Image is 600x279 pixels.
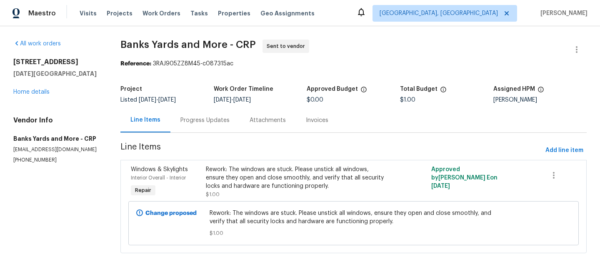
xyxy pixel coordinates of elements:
[28,9,56,17] span: Maestro
[120,86,142,92] h5: Project
[400,86,437,92] h5: Total Budget
[13,157,100,164] p: [PHONE_NUMBER]
[131,175,186,180] span: Interior Overall - Interior
[214,97,231,103] span: [DATE]
[493,97,587,103] div: [PERSON_NAME]
[493,86,535,92] h5: Assigned HPM
[307,97,323,103] span: $0.00
[542,143,587,158] button: Add line item
[80,9,97,17] span: Visits
[431,183,450,189] span: [DATE]
[142,9,180,17] span: Work Orders
[400,97,415,103] span: $1.00
[267,42,308,50] span: Sent to vendor
[360,86,367,97] span: The total cost of line items that have been approved by both Opendoor and the Trade Partner. This...
[431,167,497,189] span: Approved by [PERSON_NAME] E on
[107,9,132,17] span: Projects
[306,116,328,125] div: Invoices
[120,97,176,103] span: Listed
[210,209,498,226] span: Rework: The windows are stuck. Please unstick all windows, ensure they open and close smoothly, a...
[537,86,544,97] span: The hpm assigned to this work order.
[307,86,358,92] h5: Approved Budget
[13,70,100,78] h5: [DATE][GEOGRAPHIC_DATA]
[250,116,286,125] div: Attachments
[13,58,100,66] h2: [STREET_ADDRESS]
[260,9,315,17] span: Geo Assignments
[120,40,256,50] span: Banks Yards and More - CRP
[145,210,197,216] b: Change proposed
[440,86,447,97] span: The total cost of line items that have been proposed by Opendoor. This sum includes line items th...
[13,135,100,143] h5: Banks Yards and More - CRP
[13,116,100,125] h4: Vendor Info
[13,89,50,95] a: Home details
[131,167,188,172] span: Windows & Skylights
[13,41,61,47] a: All work orders
[206,165,389,190] div: Rework: The windows are stuck. Please unstick all windows, ensure they open and close smoothly, a...
[139,97,156,103] span: [DATE]
[130,116,160,124] div: Line Items
[158,97,176,103] span: [DATE]
[206,192,220,197] span: $1.00
[218,9,250,17] span: Properties
[233,97,251,103] span: [DATE]
[120,143,542,158] span: Line Items
[13,146,100,153] p: [EMAIL_ADDRESS][DOMAIN_NAME]
[190,10,208,16] span: Tasks
[537,9,587,17] span: [PERSON_NAME]
[214,86,273,92] h5: Work Order Timeline
[210,229,498,237] span: $1.00
[180,116,230,125] div: Progress Updates
[545,145,583,156] span: Add line item
[139,97,176,103] span: -
[380,9,498,17] span: [GEOGRAPHIC_DATA], [GEOGRAPHIC_DATA]
[214,97,251,103] span: -
[132,186,155,194] span: Repair
[120,61,151,67] b: Reference:
[120,60,587,68] div: 3RAJ905ZZ8M45-c087315ac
